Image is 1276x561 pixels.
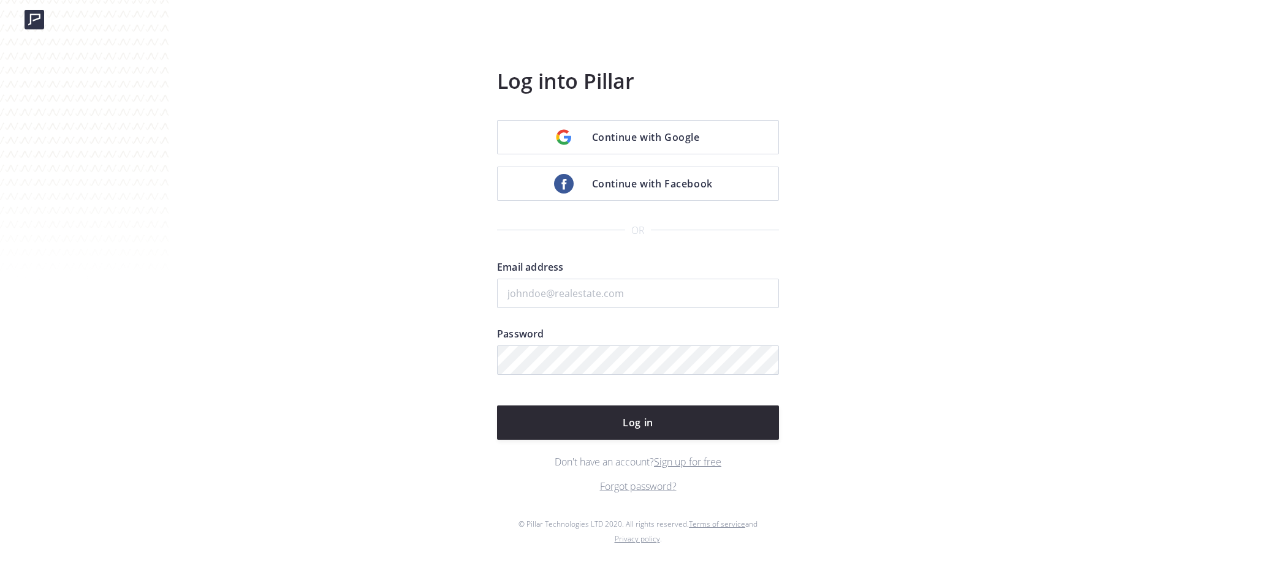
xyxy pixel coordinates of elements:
[497,279,779,308] input: johndoe@realestate.com
[497,326,779,345] label: Password
[615,533,660,544] a: Privacy policy
[497,260,779,279] label: Email address
[518,517,758,546] p: © Pillar Technologies LTD 2020. All rights reserved. and .
[654,455,721,469] a: Sign up for free
[625,217,651,243] span: or
[497,405,779,440] button: Log in
[497,454,779,469] p: Don't have an account?
[25,10,44,29] img: logo
[497,167,779,201] a: Continue with Facebook
[600,480,677,493] a: Forgot password?
[497,120,779,154] a: Continue with Google
[497,66,779,96] h3: Log into Pillar
[689,519,745,529] a: Terms of service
